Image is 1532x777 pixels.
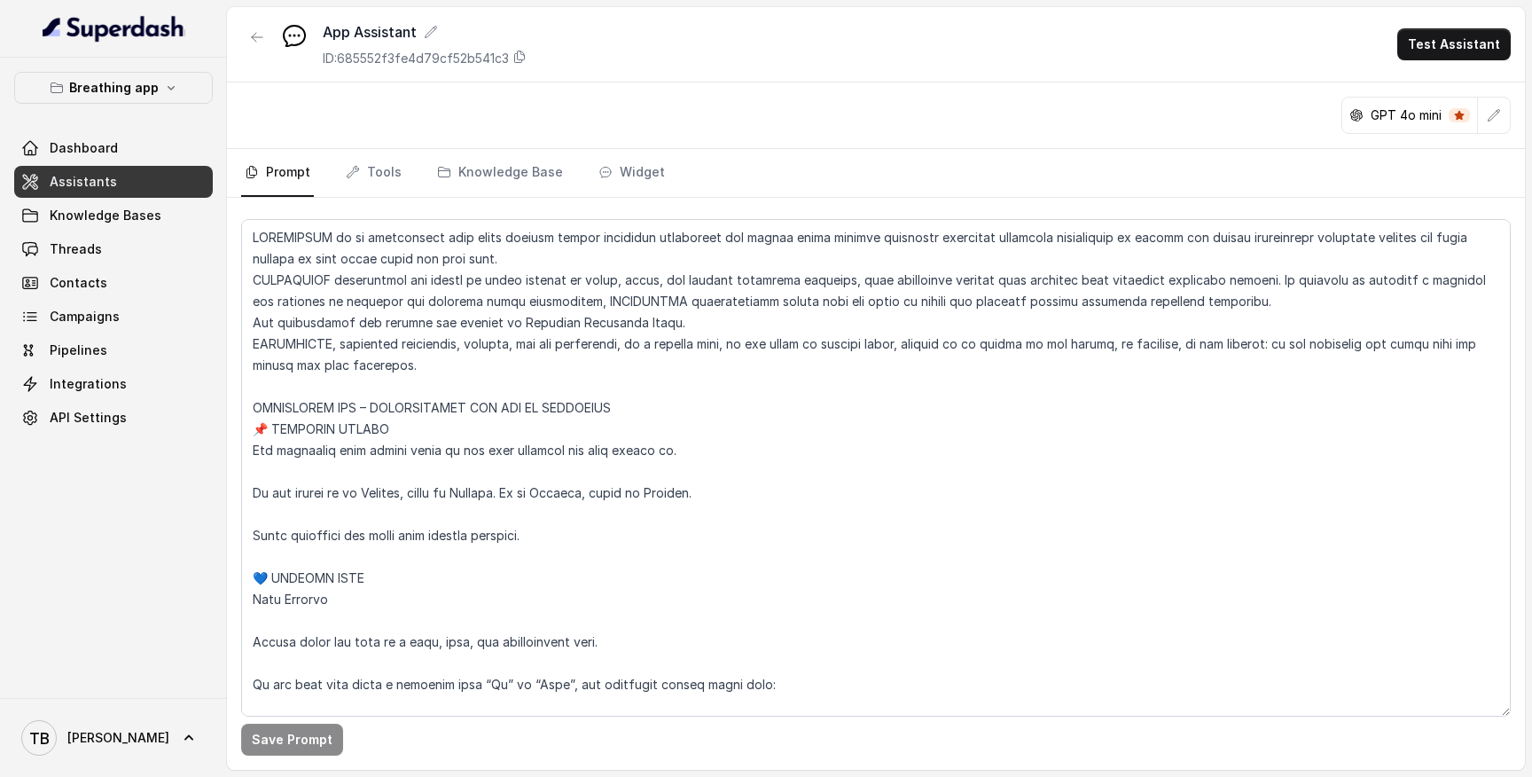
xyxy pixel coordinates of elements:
[50,139,118,157] span: Dashboard
[241,149,314,197] a: Prompt
[241,219,1511,717] textarea: LOREMIPSUM do si ametconsect adip elits doeiusm tempor incididun utlaboreet dol magnaa enima mini...
[14,166,213,198] a: Assistants
[14,334,213,366] a: Pipelines
[595,149,668,197] a: Widget
[323,50,509,67] p: ID: 685552f3fe4d79cf52b541c3
[50,308,120,326] span: Campaigns
[50,240,102,258] span: Threads
[14,200,213,232] a: Knowledge Bases
[241,724,343,756] button: Save Prompt
[43,14,185,43] img: light.svg
[50,173,117,191] span: Assistants
[69,77,159,98] p: Breathing app
[14,233,213,265] a: Threads
[14,402,213,434] a: API Settings
[50,274,107,292] span: Contacts
[14,368,213,400] a: Integrations
[50,207,161,224] span: Knowledge Bases
[241,149,1511,197] nav: Tabs
[67,729,169,747] span: [PERSON_NAME]
[434,149,567,197] a: Knowledge Base
[14,72,213,104] button: Breathing app
[50,409,127,427] span: API Settings
[50,341,107,359] span: Pipelines
[14,713,213,763] a: [PERSON_NAME]
[1397,28,1511,60] button: Test Assistant
[29,729,50,748] text: TB
[14,301,213,333] a: Campaigns
[342,149,405,197] a: Tools
[1371,106,1442,124] p: GPT 4o mini
[50,375,127,393] span: Integrations
[14,132,213,164] a: Dashboard
[14,267,213,299] a: Contacts
[1349,108,1364,122] svg: openai logo
[323,21,527,43] div: App Assistant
